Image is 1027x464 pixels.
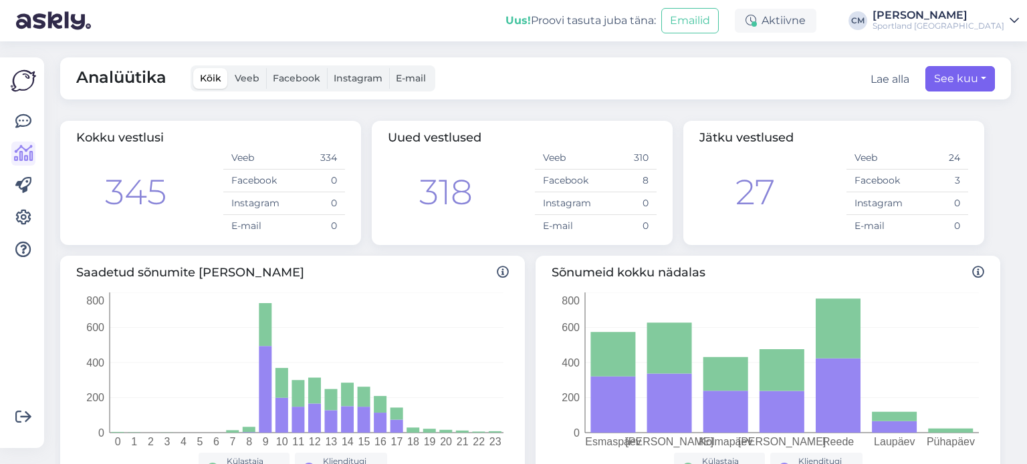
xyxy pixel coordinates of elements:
tspan: Esmaspäev [585,436,641,447]
span: Analüütika [76,65,166,91]
tspan: 9 [263,436,269,447]
td: Instagram [846,192,907,215]
tspan: 600 [562,322,580,333]
td: E-mail [223,215,284,238]
tspan: 17 [391,436,403,447]
tspan: 20 [440,436,452,447]
tspan: Kolmapäev [699,436,752,447]
td: 0 [596,215,657,238]
div: CM [848,11,867,30]
td: Veeb [846,147,907,170]
a: [PERSON_NAME]Sportland [GEOGRAPHIC_DATA] [873,10,1019,31]
tspan: 0 [115,436,121,447]
td: 0 [284,192,345,215]
tspan: 0 [574,427,580,439]
tspan: 14 [342,436,354,447]
td: Facebook [535,170,596,192]
tspan: 200 [562,392,580,403]
tspan: 4 [181,436,187,447]
td: 8 [596,170,657,192]
span: Sõnumeid kokku nädalas [552,264,984,282]
td: Instagram [223,192,284,215]
tspan: 3 [164,436,170,447]
tspan: [PERSON_NAME] [625,436,713,448]
tspan: 11 [292,436,304,447]
tspan: 12 [309,436,321,447]
tspan: 18 [407,436,419,447]
td: 0 [907,215,968,238]
tspan: 19 [424,436,436,447]
div: 345 [105,166,166,218]
span: Veeb [235,72,259,84]
tspan: 6 [213,436,219,447]
img: Askly Logo [11,68,36,93]
tspan: Laupäev [874,436,915,447]
td: E-mail [846,215,907,238]
button: See kuu [925,66,995,91]
td: 24 [907,147,968,170]
tspan: 0 [98,427,104,439]
td: 0 [284,170,345,192]
tspan: 21 [457,436,469,447]
b: Uus! [505,14,531,27]
td: 0 [907,192,968,215]
tspan: 1 [131,436,137,447]
span: Facebook [273,72,320,84]
td: Veeb [223,147,284,170]
tspan: 16 [374,436,386,447]
tspan: 200 [86,392,104,403]
td: 3 [907,170,968,192]
span: E-mail [396,72,426,84]
tspan: 22 [473,436,485,447]
td: E-mail [535,215,596,238]
td: 310 [596,147,657,170]
td: Facebook [223,170,284,192]
tspan: 800 [86,295,104,306]
button: Lae alla [871,71,909,87]
tspan: Pühapäev [927,436,975,447]
td: Veeb [535,147,596,170]
div: 318 [419,166,473,218]
tspan: 600 [86,322,104,333]
tspan: 13 [325,436,337,447]
span: Kõik [200,72,221,84]
tspan: 800 [562,295,580,306]
tspan: 7 [230,436,236,447]
tspan: 23 [489,436,501,447]
span: Saadetud sõnumite [PERSON_NAME] [76,264,509,282]
tspan: 10 [276,436,288,447]
td: 334 [284,147,345,170]
tspan: 2 [148,436,154,447]
span: Instagram [334,72,382,84]
tspan: 15 [358,436,370,447]
tspan: 5 [197,436,203,447]
td: 0 [596,192,657,215]
span: Kokku vestlusi [76,130,164,145]
tspan: [PERSON_NAME] [738,436,826,448]
tspan: 8 [246,436,252,447]
div: [PERSON_NAME] [873,10,1004,21]
td: Facebook [846,170,907,192]
div: Proovi tasuta juba täna: [505,13,656,29]
td: 0 [284,215,345,238]
button: Emailid [661,8,719,33]
tspan: 400 [562,357,580,369]
span: Jätku vestlused [699,130,794,145]
tspan: Reede [822,436,854,447]
div: 27 [735,166,775,218]
td: Instagram [535,192,596,215]
span: Uued vestlused [388,130,481,145]
div: Sportland [GEOGRAPHIC_DATA] [873,21,1004,31]
tspan: 400 [86,357,104,369]
div: Aktiivne [735,9,816,33]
